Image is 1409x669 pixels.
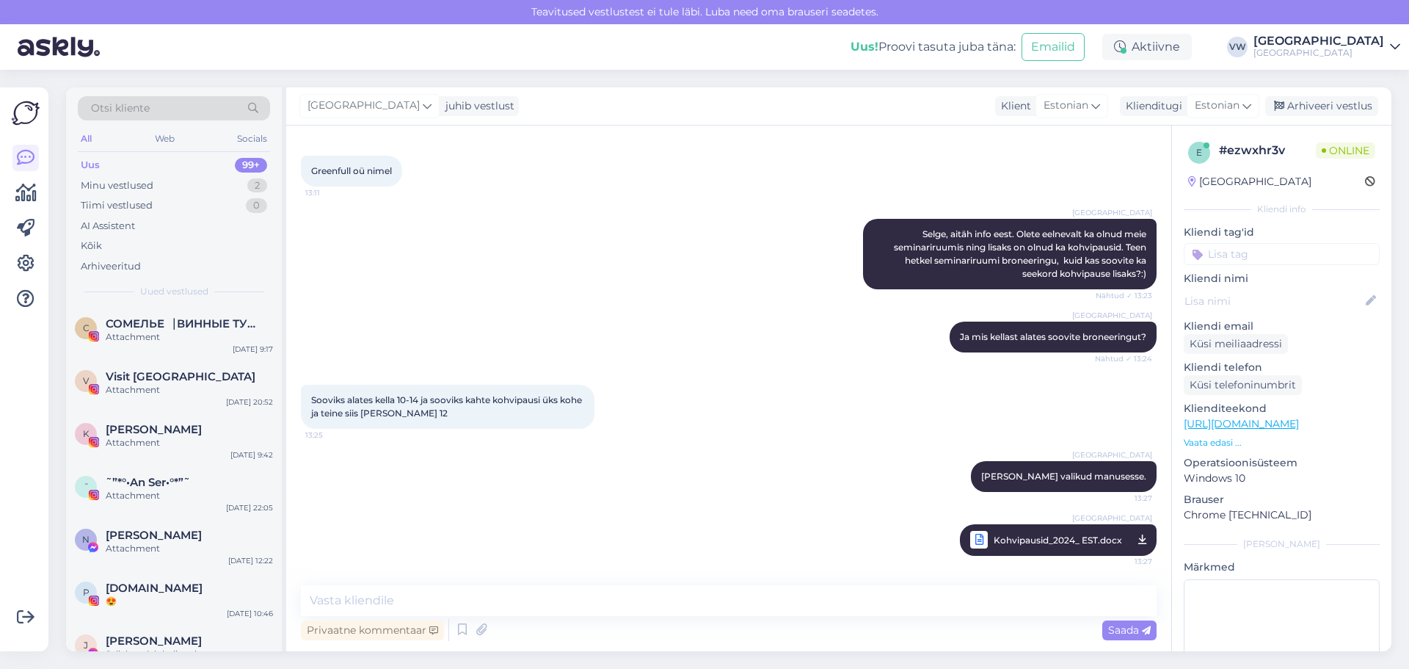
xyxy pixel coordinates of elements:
[1184,319,1380,334] p: Kliendi email
[1096,290,1152,301] span: Nähtud ✓ 13:23
[81,198,153,213] div: Tiimi vestlused
[227,608,273,619] div: [DATE] 10:46
[226,397,273,408] div: [DATE] 20:52
[305,430,360,441] span: 13:25
[1072,310,1152,321] span: [GEOGRAPHIC_DATA]
[311,394,584,419] span: Sooviks alates kella 10-14 ja sooviks kahte kohvipausi üks kohe ja teine siis [PERSON_NAME] 12
[78,129,95,148] div: All
[1184,203,1380,216] div: Kliendi info
[226,502,273,513] div: [DATE] 22:05
[106,383,273,397] div: Attachment
[106,423,202,436] span: Katri Kägo
[1227,37,1248,57] div: VW
[234,129,270,148] div: Socials
[84,481,89,492] span: ˜
[1265,96,1378,116] div: Arhiveeri vestlus
[305,187,360,198] span: 13:11
[106,529,202,542] span: Nele Grandberg
[994,531,1122,549] span: Kohvipausid_2024_ EST.docx
[440,98,514,114] div: juhib vestlust
[1044,98,1088,114] span: Estonian
[1072,513,1152,524] span: [GEOGRAPHIC_DATA]
[81,178,153,193] div: Minu vestlused
[1097,552,1152,571] span: 13:27
[106,648,273,661] div: Selleks tuleb helistada
[1184,334,1288,354] div: Küsi meiliaadressi
[1219,142,1316,159] div: # ezwxhr3v
[1184,293,1363,309] input: Lisa nimi
[106,595,273,608] div: 😍
[894,228,1148,279] span: Selge, aitäh info eest. Olete eelnevalt ka olnud meie seminariruumis ning lisaks on olnud ka kohv...
[995,98,1031,114] div: Klient
[81,239,102,253] div: Kõik
[1184,225,1380,240] p: Kliendi tag'id
[12,99,40,127] img: Askly Logo
[106,489,273,502] div: Attachment
[960,331,1146,342] span: Ja mis kellast alates soovite broneeringut?
[1095,353,1152,364] span: Nähtud ✓ 13:24
[1184,507,1380,523] p: Chrome [TECHNICAL_ID]
[106,436,273,449] div: Attachment
[1184,401,1380,416] p: Klienditeekond
[235,158,267,173] div: 99+
[1184,560,1380,575] p: Märkmed
[1184,471,1380,486] p: Windows 10
[1184,455,1380,471] p: Operatsioonisüsteem
[1184,271,1380,286] p: Kliendi nimi
[83,428,90,439] span: K
[81,259,141,274] div: Arhiveeritud
[106,542,273,555] div: Attachment
[1316,142,1375,159] span: Online
[106,317,258,330] span: СОМЕЛЬЕ⎹ ВИННЫЕ ТУРЫ | ДЕГУСТАЦИИ В ТАЛЛИННЕ
[1253,47,1384,59] div: [GEOGRAPHIC_DATA]
[83,587,90,598] span: P
[307,98,420,114] span: [GEOGRAPHIC_DATA]
[106,582,203,595] span: Päevapraad.ee
[83,375,89,386] span: V
[1184,538,1380,551] div: [PERSON_NAME]
[1022,33,1085,61] button: Emailid
[1195,98,1239,114] span: Estonian
[981,471,1146,482] span: [PERSON_NAME] valikud manusesse.
[1072,449,1152,460] span: [GEOGRAPHIC_DATA]
[106,370,255,383] span: Visit Pärnu
[233,344,273,355] div: [DATE] 9:17
[1184,375,1302,395] div: Küsi telefoninumbrit
[301,621,444,640] div: Privaatne kommentaar
[82,534,90,545] span: N
[1184,243,1380,265] input: Lisa tag
[106,476,190,489] span: ˜”*°•An Ser•°*”˜
[230,449,273,460] div: [DATE] 9:42
[1108,623,1151,637] span: Saada
[960,524,1157,556] a: [GEOGRAPHIC_DATA]Kohvipausid_2024_ EST.docx13:27
[106,634,202,648] span: Jaanika Aasav
[246,198,267,213] div: 0
[1102,34,1192,60] div: Aktiivne
[1097,493,1152,504] span: 13:27
[84,640,88,651] span: J
[247,178,267,193] div: 2
[1184,417,1299,430] a: [URL][DOMAIN_NAME]
[81,158,100,173] div: Uus
[1184,436,1380,449] p: Vaata edasi ...
[1196,147,1202,158] span: e
[1188,174,1311,189] div: [GEOGRAPHIC_DATA]
[1184,492,1380,507] p: Brauser
[851,38,1016,56] div: Proovi tasuta juba täna:
[106,330,273,344] div: Attachment
[311,165,392,176] span: Greenfull oü nimel
[83,322,90,333] span: С
[91,101,150,116] span: Otsi kliente
[1253,35,1400,59] a: [GEOGRAPHIC_DATA][GEOGRAPHIC_DATA]
[81,219,135,234] div: AI Assistent
[152,129,178,148] div: Web
[851,40,878,54] b: Uus!
[1072,207,1152,218] span: [GEOGRAPHIC_DATA]
[140,285,208,298] span: Uued vestlused
[228,555,273,566] div: [DATE] 12:22
[1253,35,1384,47] div: [GEOGRAPHIC_DATA]
[1120,98,1182,114] div: Klienditugi
[1184,360,1380,375] p: Kliendi telefon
